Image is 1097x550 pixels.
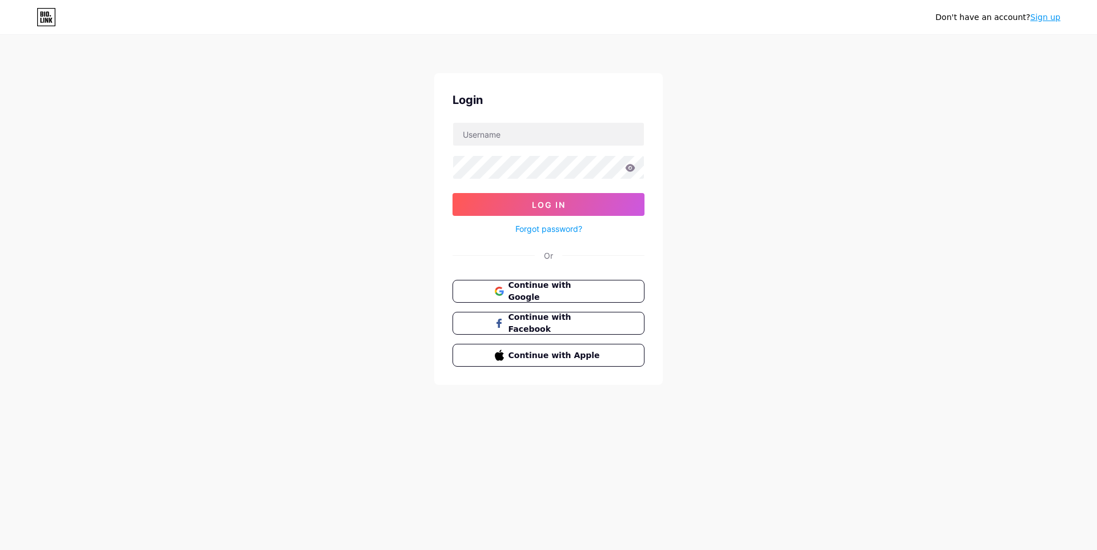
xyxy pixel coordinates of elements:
[453,91,644,109] div: Login
[1030,13,1060,22] a: Sign up
[935,11,1060,23] div: Don't have an account?
[509,350,603,362] span: Continue with Apple
[532,200,566,210] span: Log In
[453,123,644,146] input: Username
[453,312,644,335] button: Continue with Facebook
[453,280,644,303] button: Continue with Google
[509,311,603,335] span: Continue with Facebook
[515,223,582,235] a: Forgot password?
[453,344,644,367] button: Continue with Apple
[544,250,553,262] div: Or
[453,193,644,216] button: Log In
[509,279,603,303] span: Continue with Google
